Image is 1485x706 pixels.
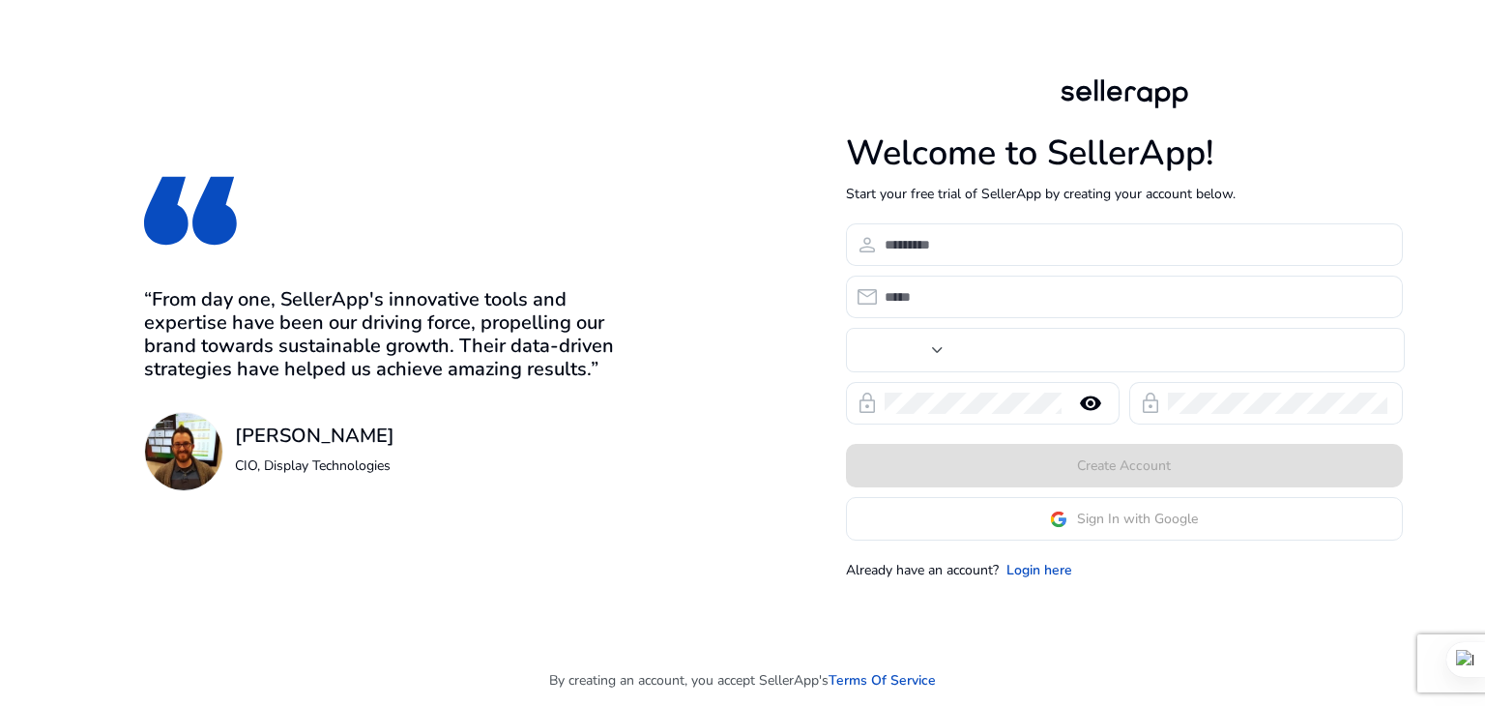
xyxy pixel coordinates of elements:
[856,285,879,309] span: email
[846,184,1403,204] p: Start your free trial of SellerApp by creating your account below.
[144,288,639,381] h3: “From day one, SellerApp's innovative tools and expertise have been our driving force, propelling...
[235,456,394,476] p: CIO, Display Technologies
[1067,392,1114,415] mat-icon: remove_red_eye
[846,132,1403,174] h1: Welcome to SellerApp!
[846,560,999,580] p: Already have an account?
[1006,560,1072,580] a: Login here
[1139,392,1162,415] span: lock
[829,670,936,691] a: Terms Of Service
[856,392,879,415] span: lock
[856,233,879,256] span: person
[235,425,394,448] h3: [PERSON_NAME]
